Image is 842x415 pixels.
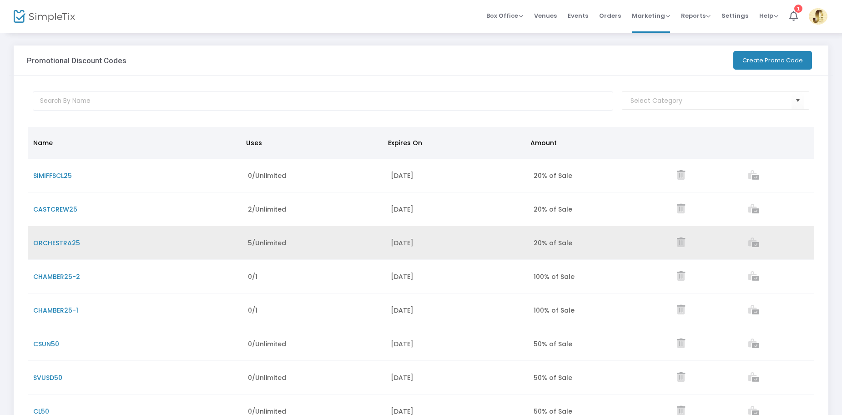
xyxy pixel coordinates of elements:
div: [DATE] [391,373,523,382]
span: Venues [534,4,557,27]
span: 0/1 [248,272,257,281]
span: 0/1 [248,306,257,315]
span: Orders [599,4,621,27]
div: [DATE] [391,238,523,248]
span: Settings [721,4,748,27]
span: Box Office [486,11,523,20]
span: ORCHESTRA25 [33,238,80,248]
a: View list of orders which used this promo code. [748,172,759,181]
span: 0/Unlimited [248,171,286,180]
span: Reports [681,11,711,20]
a: View list of orders which used this promo code. [748,273,759,282]
span: 100% of Sale [534,306,575,315]
a: View list of orders which used this promo code. [748,340,759,349]
span: Events [568,4,588,27]
span: 2/Unlimited [248,205,286,214]
input: Search By Name [33,91,613,111]
span: 20% of Sale [534,238,572,248]
span: Amount [530,138,557,147]
span: 50% of Sale [534,373,572,382]
a: View list of orders which used this promo code. [748,239,759,248]
span: Help [759,11,778,20]
span: Marketing [632,11,670,20]
span: Uses [246,138,262,147]
span: Expires On [388,138,422,147]
button: Select [792,91,804,110]
div: 1 [794,5,802,13]
span: 0/Unlimited [248,373,286,382]
span: 50% of Sale [534,339,572,349]
a: View list of orders which used this promo code. [748,374,759,383]
span: 5/Unlimited [248,238,286,248]
div: [DATE] [391,205,523,214]
span: SVUSD50 [33,373,62,382]
span: CSUN50 [33,339,59,349]
span: CHAMBER25-1 [33,306,78,315]
button: Create Promo Code [733,51,812,70]
div: [DATE] [391,171,523,180]
span: 100% of Sale [534,272,575,281]
div: [DATE] [391,339,523,349]
span: CHAMBER25-2 [33,272,80,281]
span: SIMIFFSCL25 [33,171,72,180]
span: 20% of Sale [534,171,572,180]
a: View list of orders which used this promo code. [748,205,759,214]
span: 0/Unlimited [248,339,286,349]
span: 20% of Sale [534,205,572,214]
input: Select Category [630,96,792,106]
span: Name [33,138,53,147]
div: [DATE] [391,272,523,281]
h3: Promotional Discount Codes [27,56,126,65]
a: View list of orders which used this promo code. [748,306,759,315]
span: CASTCREW25 [33,205,77,214]
div: [DATE] [391,306,523,315]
